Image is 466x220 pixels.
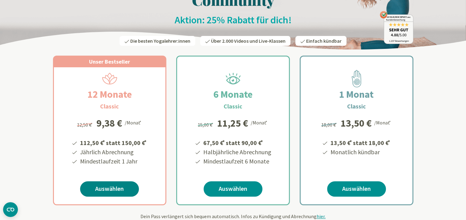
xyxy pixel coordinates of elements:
[324,87,388,102] h2: 1 Monat
[73,87,147,102] h2: 12 Monate
[80,181,139,197] a: Auswählen
[3,202,18,217] button: CMP-Widget öffnen
[96,118,122,128] div: 9,38 €
[374,118,392,126] div: /Monat
[330,147,391,157] li: Monatlich kündbar
[330,137,391,147] li: 13,50 € statt 18,00 €
[202,147,271,157] li: Halbjährliche Abrechnung
[380,11,413,44] img: ausgezeichnet_badge.png
[199,87,267,102] h2: 6 Monate
[89,58,130,65] span: Unser Bestseller
[347,102,366,111] h3: Classic
[251,118,268,126] div: /Monat
[224,102,242,111] h3: Classic
[211,38,286,44] span: Über 2.000 Videos und Live-Klassen
[204,181,262,197] a: Auswählen
[202,137,271,147] li: 67,50 € statt 90,00 €
[130,38,190,44] span: Die besten Yogalehrer:innen
[327,181,386,197] a: Auswählen
[77,122,93,128] span: 12,50 €
[317,213,326,219] span: hier.
[125,118,142,126] div: /Monat
[306,38,342,44] span: Einfach kündbar
[79,147,148,157] li: Jährlich Abrechnung
[100,102,119,111] h3: Classic
[202,157,271,166] li: Mindestlaufzeit 6 Monate
[53,14,413,26] h2: Aktion: 25% Rabatt für dich!
[321,122,338,128] span: 18,00 €
[198,122,214,128] span: 15,00 €
[217,118,248,128] div: 11,25 €
[341,118,372,128] div: 13,50 €
[79,137,148,147] li: 112,50 € statt 150,00 €
[79,157,148,166] li: Mindestlaufzeit 1 Jahr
